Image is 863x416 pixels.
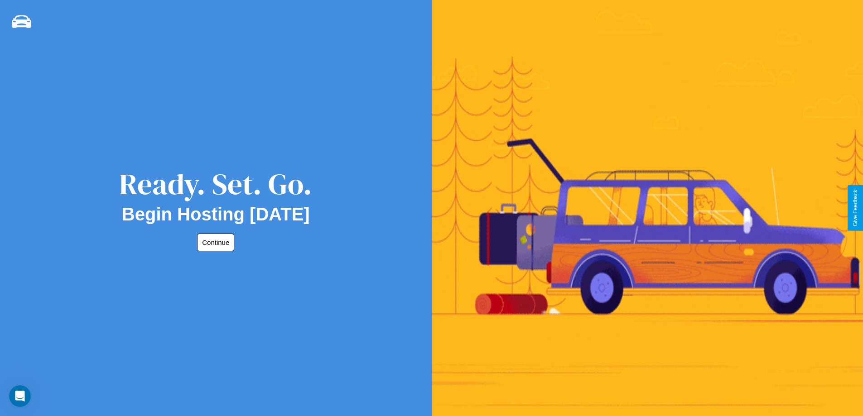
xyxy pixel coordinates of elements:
div: Give Feedback [852,190,858,226]
div: Ready. Set. Go. [119,164,312,204]
button: Continue [197,234,234,251]
h2: Begin Hosting [DATE] [122,204,310,225]
iframe: Intercom live chat [9,385,31,407]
